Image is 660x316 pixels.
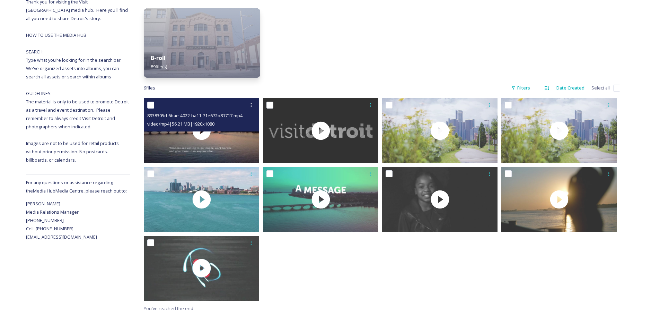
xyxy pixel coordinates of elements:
img: thumbnail [382,98,498,163]
img: thumbnail [144,236,259,301]
span: 9 file s [144,85,155,91]
span: video/mp4 | 56.21 MB | 1920 x 1080 [147,121,214,127]
span: 8938305d-6bae-4022-ba11-71e672b81717.mp4 [147,112,243,119]
span: For any questions or assistance regarding the Media Hub Media Centre, please reach out to: [26,179,127,194]
img: thumbnail [501,167,617,232]
div: Date Created [553,81,588,95]
span: [PERSON_NAME] Media Relations Manager [PHONE_NUMBER] Cell: [PHONE_NUMBER] [EMAIL_ADDRESS][DOMAIN_... [26,200,97,240]
img: thumbnail [263,167,378,232]
span: 89 file(s) [151,63,167,70]
div: Filters [508,81,534,95]
strong: B-roll [151,54,166,62]
span: Select all [591,85,610,91]
img: 220930_Ford%2520Piquette%2520Ave%2520Plant%2520Museum%2520%252836%2529.jpg [144,8,260,78]
img: thumbnail [382,167,498,232]
img: thumbnail [263,98,378,163]
span: You've reached the end [144,305,193,311]
img: thumbnail [144,167,259,232]
img: thumbnail [501,98,617,163]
